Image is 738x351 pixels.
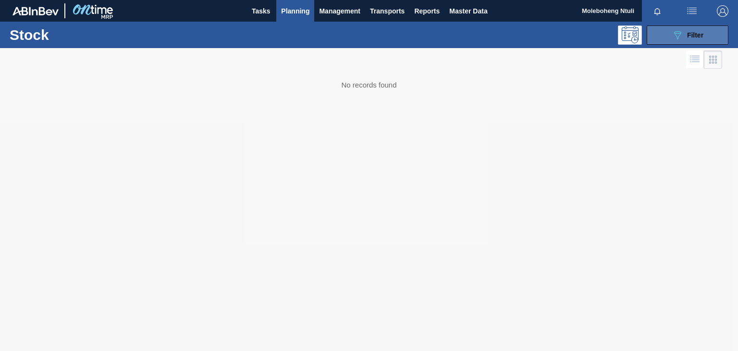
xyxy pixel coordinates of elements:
div: Programming: no user selected [618,25,642,45]
span: Reports [414,5,440,17]
span: Transports [370,5,405,17]
h1: Stock [10,29,148,40]
img: TNhmsLtSVTkK8tSr43FrP2fwEKptu5GPRR3wAAAABJRU5ErkJggg== [12,7,59,15]
span: Planning [281,5,309,17]
span: Master Data [449,5,487,17]
img: Logout [717,5,728,17]
span: Tasks [250,5,271,17]
span: Filter [687,31,703,39]
img: userActions [686,5,698,17]
button: Filter [647,25,728,45]
span: Management [319,5,360,17]
button: Notifications [642,4,673,18]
